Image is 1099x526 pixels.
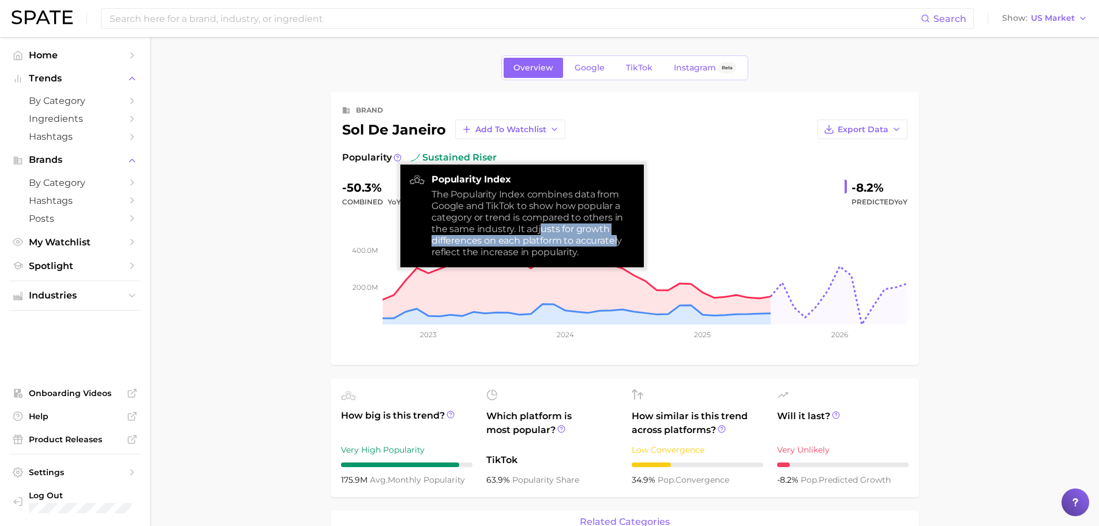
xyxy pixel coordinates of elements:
span: How similar is this trend across platforms? [632,409,763,437]
button: Industries [9,287,141,304]
span: YoY [388,197,401,207]
tspan: 2025 [694,330,711,339]
span: Home [29,50,121,61]
span: sustained riser [411,151,497,165]
button: ShowUS Market [999,11,1090,26]
span: Trends [29,73,121,84]
span: US Market [1031,15,1075,21]
span: Beta [722,63,733,73]
span: Industries [29,290,121,301]
a: TikTok [616,58,662,78]
span: TikTok [486,453,618,467]
span: Add to Watchlist [475,125,546,135]
a: Google [565,58,614,78]
span: Settings [29,467,121,477]
input: Search here for a brand, industry, or ingredient [108,9,921,28]
a: Posts [9,210,141,227]
span: Popularity [342,151,392,165]
a: Help [9,408,141,425]
tspan: 2024 [556,330,573,339]
div: The Popularity Index combines data from Google and TikTok to show how popular a category or trend... [432,189,635,258]
div: -50.3% [342,178,420,197]
span: Spotlight [29,260,121,271]
a: Hashtags [9,128,141,146]
abbr: popularity index [801,475,819,485]
button: Brands [9,151,141,169]
span: Show [1002,15,1027,21]
span: 175.9m [341,475,370,485]
span: Ingredients [29,113,121,124]
span: Export Data [838,125,888,135]
tspan: 2026 [831,330,847,339]
div: 9 / 10 [341,462,472,467]
span: Which platform is most popular? [486,409,618,447]
div: -8.2% [852,178,907,197]
span: -8.2% [777,475,801,485]
a: Overview [504,58,563,78]
span: Instagram [674,63,716,73]
img: sustained riser [411,153,420,162]
a: InstagramBeta [664,58,746,78]
span: Log Out [29,490,132,501]
span: Product Releases [29,434,121,445]
img: SPATE [12,10,73,24]
a: Ingredients [9,110,141,128]
div: Very High Popularity [341,443,472,457]
span: Hashtags [29,131,121,142]
span: popularity share [512,475,579,485]
span: YoY [894,197,907,206]
div: Very Unlikely [777,443,909,457]
div: Low Convergence [632,443,763,457]
div: sol de janeiro [342,120,565,139]
span: Google [575,63,605,73]
a: Settings [9,464,141,481]
a: Log out. Currently logged in with e-mail jek@cosmax.com. [9,487,141,517]
strong: Popularity Index [432,174,635,185]
div: 1 / 10 [777,462,909,467]
span: monthly popularity [370,475,465,485]
a: Hashtags [9,192,141,210]
span: TikTok [626,63,652,73]
div: brand [356,103,383,117]
a: My Watchlist [9,233,141,251]
span: Search [933,13,966,24]
span: Posts [29,213,121,224]
button: Export Data [817,120,907,139]
a: Product Releases [9,431,141,448]
button: YoY [388,195,412,209]
span: Brands [29,155,121,165]
button: Trends [9,70,141,87]
button: Add to Watchlist [455,120,565,139]
span: Will it last? [777,409,909,437]
span: convergence [658,475,729,485]
div: 3 / 10 [632,462,763,467]
span: 34.9% [632,475,658,485]
span: Onboarding Videos [29,388,121,398]
span: Overview [513,63,553,73]
tspan: 2023 [419,330,436,339]
span: predicted growth [801,475,891,485]
div: combined [342,195,420,209]
abbr: average [370,475,388,485]
span: Help [29,411,121,421]
span: by Category [29,95,121,106]
a: by Category [9,92,141,110]
abbr: popularity index [658,475,676,485]
span: My Watchlist [29,237,121,248]
a: by Category [9,174,141,192]
span: Hashtags [29,195,121,206]
span: by Category [29,177,121,188]
a: Spotlight [9,257,141,275]
span: 63.9% [486,475,512,485]
span: How big is this trend? [341,409,472,437]
a: Home [9,46,141,64]
span: Predicted [852,195,907,209]
a: Onboarding Videos [9,385,141,402]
